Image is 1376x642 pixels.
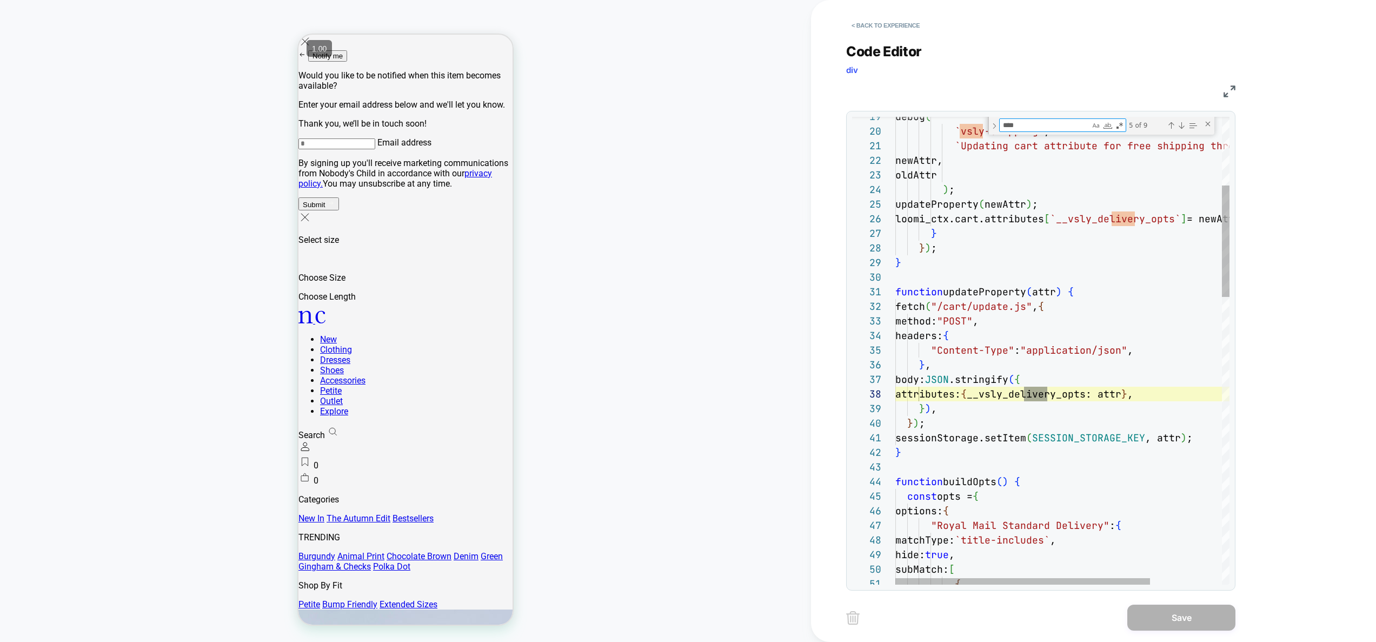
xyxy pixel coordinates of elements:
div: Find / Replace [988,117,1214,135]
textarea: Find [1000,119,1090,131]
img: delete [846,611,860,625]
span: ) [1026,198,1032,210]
a: Outlet [22,361,44,372]
div: 28 [852,241,881,255]
div: Use Regular Expression (⌥⌘R) [1114,120,1125,131]
span: { [1014,475,1020,488]
button: < Back to experience [846,17,925,34]
span: updateProperty [895,198,979,210]
span: "Content-Type" [931,344,1014,356]
div: 39 [852,401,881,416]
span: headers: [895,329,943,342]
span: const [907,490,937,502]
span: "POST" [937,315,973,327]
span: ( [1026,432,1032,444]
span: function [895,286,943,298]
span: 0 [15,426,20,436]
div: 44 [852,474,881,489]
span: `vsly-shipping` [955,125,1044,137]
span: , [1127,388,1133,400]
div: 37 [852,372,881,387]
span: ) [1181,432,1187,444]
span: ) [925,402,931,415]
div: 21 [852,138,881,153]
div: 25 [852,197,881,211]
span: : [1014,344,1020,356]
div: Match Case (⌥⌘C) [1091,120,1101,131]
span: function [895,475,943,488]
a: Bestsellers [94,479,135,489]
a: New [22,300,38,310]
div: 41 [852,431,881,445]
div: Close (Escape) [1204,120,1212,128]
span: ( [1026,286,1032,298]
span: { [1115,519,1121,532]
span: { [961,388,967,400]
div: 48 [852,533,881,547]
span: ( [925,300,931,313]
span: ) [1002,475,1008,488]
a: Accessories [22,341,67,351]
div: 51 [852,577,881,591]
span: updateProperty [943,286,1026,298]
span: newAttr, [895,154,943,167]
span: : [1109,519,1115,532]
span: ; [919,417,925,429]
span: true [925,548,949,561]
div: 32 [852,299,881,314]
span: ; [1187,432,1193,444]
span: SESSION_STORAGE_KEY [1032,432,1145,444]
span: buildOpts [943,475,996,488]
span: , [931,402,937,415]
span: options: [895,505,943,517]
span: 0 [15,441,20,451]
span: attributes: [895,388,961,400]
img: fullscreen [1224,85,1235,97]
div: 22 [852,153,881,168]
div: 23 [852,168,881,182]
span: , [949,548,955,561]
span: , [1032,300,1038,313]
div: Toggle Replace [989,117,999,135]
span: .stringify [949,373,1008,386]
span: attr [1032,286,1056,298]
a: Explore [22,372,50,382]
span: oldAttr [895,169,937,181]
span: Submit [4,166,26,174]
span: "Royal Mail Standard Delivery" [931,519,1109,532]
div: 27 [852,226,881,241]
div: 20 [852,124,881,138]
div: 29 [852,255,881,270]
a: Clothing [22,310,54,320]
a: Bump Friendly [24,565,79,575]
span: fetch [895,300,925,313]
span: loomi_ctx.cart.attributes [895,213,1044,225]
span: { [943,329,949,342]
span: } [919,402,925,415]
div: 46 [852,504,881,518]
span: ; [949,183,955,196]
div: Find in Selection (⌥⌘L) [1187,120,1199,131]
div: 47 [852,518,881,533]
div: 38 [852,387,881,401]
span: body: [895,373,925,386]
span: sessionStorage.setItem [895,432,1026,444]
span: } [919,242,925,254]
div: 36 [852,358,881,372]
div: Next Match (Enter) [1177,121,1186,130]
a: Polka Dot [75,527,112,537]
div: Previous Match (⇧Enter) [1167,121,1175,130]
span: } [1121,388,1127,400]
span: ] [1181,213,1187,225]
span: { [1068,286,1074,298]
span: = newAttr; [1187,213,1246,225]
a: Animal Print [39,517,86,527]
span: "application/json" [1020,344,1127,356]
span: ) [943,183,949,196]
div: 30 [852,270,881,284]
span: , attr [1145,432,1181,444]
span: } [895,446,901,459]
span: ; [931,242,937,254]
span: hide: [895,548,925,561]
div: 50 [852,562,881,577]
